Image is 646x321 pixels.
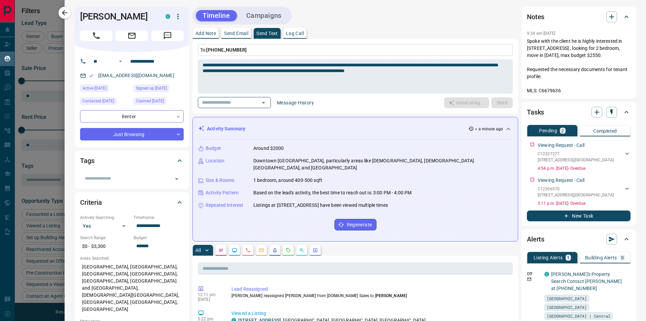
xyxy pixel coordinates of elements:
[299,248,304,253] svg: Opportunities
[82,85,106,92] span: Active [DATE]
[80,153,184,169] div: Tags
[273,97,318,108] button: Message History
[538,185,631,199] div: C12306570[STREET_ADDRESS],[GEOGRAPHIC_DATA]
[80,11,155,22] h1: [PERSON_NAME]
[259,98,268,107] button: Open
[551,271,622,291] a: [PERSON_NAME]'s Property Search Contact [PERSON_NAME] at [PHONE_NUMBER]
[547,295,587,302] span: [GEOGRAPHIC_DATA]
[259,248,264,253] svg: Emails
[585,255,617,260] p: Building Alerts
[527,38,631,94] p: Spoke with the client he is highly interested in [STREET_ADDRESS] , looking for 2 bedroom, move i...
[206,202,243,209] p: Repeated Interest
[567,255,570,260] p: 1
[527,104,631,120] div: Tasks
[80,215,130,221] p: Actively Searching:
[544,272,549,277] div: condos.ca
[80,155,94,166] h2: Tags
[195,31,216,36] p: Add Note
[134,235,184,241] p: Budget:
[80,221,130,231] div: Yes
[538,157,614,163] p: [STREET_ADDRESS] , [GEOGRAPHIC_DATA]
[538,192,614,198] p: [STREET_ADDRESS] , [GEOGRAPHIC_DATA]
[538,150,631,164] div: C12327277[STREET_ADDRESS],[GEOGRAPHIC_DATA]
[245,248,251,253] svg: Calls
[253,177,322,184] p: 1 bedroom, around 400-500 sqft
[231,293,510,299] p: [PERSON_NAME] reassigned [PERSON_NAME] from [DOMAIN_NAME] Sales to
[231,310,510,317] p: Viewed a Listing
[534,255,563,260] p: Listing Alerts
[218,248,224,253] svg: Notes
[527,211,631,221] button: New Task
[80,128,184,140] div: Just Browsing
[593,129,617,133] p: Completed
[196,10,237,21] button: Timeline
[313,248,318,253] svg: Agent Actions
[527,9,631,25] div: Notes
[207,125,245,132] p: Activity Summary
[98,73,174,78] a: [EMAIL_ADDRESS][DOMAIN_NAME]
[80,30,112,41] span: Call
[240,10,288,21] button: Campaigns
[80,241,130,252] p: $0 - $3,300
[527,31,555,36] p: 9:34 am [DATE]
[272,248,278,253] svg: Listing Alerts
[527,277,532,282] svg: Email
[286,248,291,253] svg: Requests
[475,126,503,132] p: < a minute ago
[224,31,248,36] p: Send Email
[253,189,411,196] p: Based on the lead's activity, the best time to reach out is: 3:00 PM - 4:00 PM
[198,297,221,302] p: [DATE]
[82,98,114,104] span: Contacted [DATE]
[206,189,239,196] p: Activity Pattern
[527,231,631,247] div: Alerts
[538,151,614,157] p: C12327277
[538,142,584,149] p: Viewing Request - Call
[198,292,221,297] p: 12:11 pm
[375,293,407,298] span: [PERSON_NAME]
[89,73,94,78] svg: Email Verified
[621,255,624,260] p: 0
[538,165,631,171] p: 4:54 p.m. [DATE] - Overdue
[527,11,544,22] h2: Notes
[136,85,167,92] span: Signed up [DATE]
[134,97,184,107] div: Thu Aug 07 2025
[547,313,610,319] span: [GEOGRAPHIC_DATA] | Central
[172,174,181,184] button: Open
[195,248,201,253] p: All
[206,177,235,184] p: Size & Rooms
[80,235,130,241] p: Search Range:
[527,271,540,277] p: Off
[256,31,278,36] p: Send Text
[206,157,224,164] p: Location
[538,200,631,206] p: 5:11 p.m. [DATE] - Overdue
[80,255,184,261] p: Areas Searched:
[232,248,237,253] svg: Lead Browsing Activity
[116,30,148,41] span: Email
[286,31,304,36] p: Log Call
[538,186,614,192] p: C12306570
[231,286,510,293] p: Lead Reassigned
[538,177,584,184] p: Viewing Request - Call
[134,85,184,94] div: Fri Jul 21 2023
[561,128,564,133] p: 2
[80,110,184,123] div: Renter
[80,194,184,211] div: Criteria
[166,14,170,19] div: condos.ca
[151,30,184,41] span: Message
[253,202,388,209] p: Listings at [STREET_ADDRESS] have been viewed multiple times
[527,107,544,118] h2: Tasks
[198,44,513,56] p: To:
[80,197,102,208] h2: Criteria
[206,47,247,53] span: [PHONE_NUMBER]
[539,128,557,133] p: Pending
[527,234,544,245] h2: Alerts
[253,145,284,152] p: Around $2000
[136,98,164,104] span: Claimed [DATE]
[206,145,221,152] p: Budget
[253,157,512,171] p: Downtown [GEOGRAPHIC_DATA], particularly areas like [DEMOGRAPHIC_DATA], [DEMOGRAPHIC_DATA][GEOGRA...
[134,215,184,221] p: Timeframe:
[80,97,130,107] div: Sat Jul 29 2023
[547,304,587,311] span: [GEOGRAPHIC_DATA]
[80,261,184,315] p: [GEOGRAPHIC_DATA], [GEOGRAPHIC_DATA], [GEOGRAPHIC_DATA], [GEOGRAPHIC_DATA], [GEOGRAPHIC_DATA], [G...
[80,85,130,94] div: Sun Aug 10 2025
